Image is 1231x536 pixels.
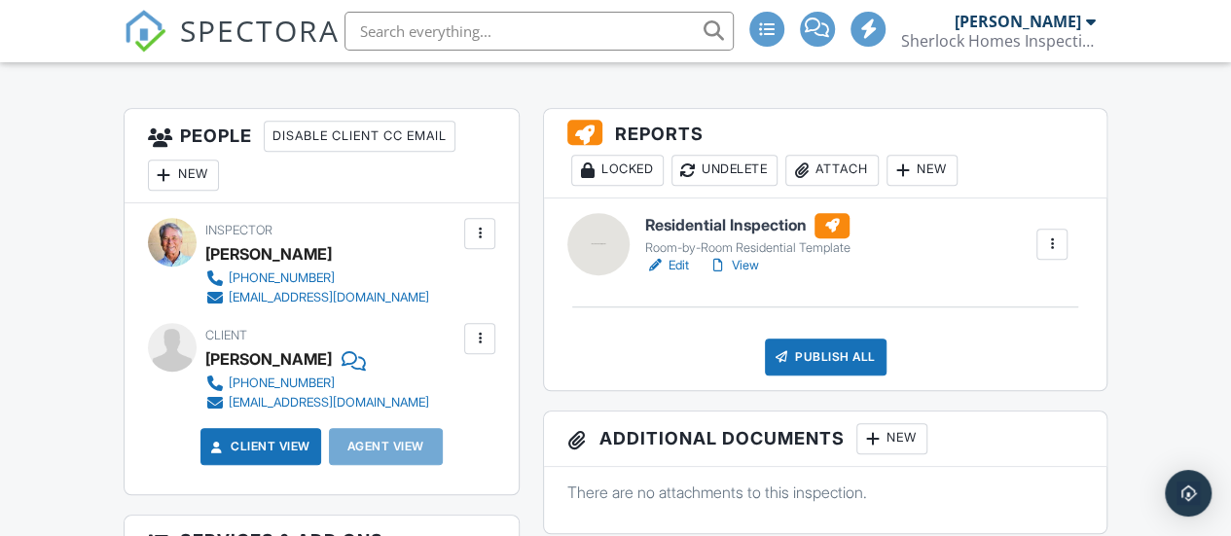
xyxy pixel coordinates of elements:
[571,155,664,186] div: Locked
[207,437,310,456] a: Client View
[124,10,166,53] img: The Best Home Inspection Software - Spectora
[887,155,958,186] div: New
[785,155,879,186] div: Attach
[229,375,335,391] div: [PHONE_NUMBER]
[344,12,734,51] input: Search everything...
[205,374,429,393] a: [PHONE_NUMBER]
[1165,470,1212,517] div: Open Intercom Messenger
[205,239,332,268] div: [PERSON_NAME]
[229,270,335,286] div: [PHONE_NUMBER]
[955,12,1081,31] div: [PERSON_NAME]
[645,213,851,238] h6: Residential Inspection
[671,155,778,186] div: Undelete
[148,160,219,191] div: New
[205,328,247,342] span: Client
[856,423,927,454] div: New
[645,256,689,275] a: Edit
[544,109,1106,198] h3: Reports
[205,223,272,237] span: Inspector
[544,411,1106,467] h3: Additional Documents
[645,240,851,256] div: Room-by-Room Residential Template
[125,109,520,203] h3: People
[205,268,429,288] a: [PHONE_NUMBER]
[124,26,340,67] a: SPECTORA
[205,344,332,374] div: [PERSON_NAME]
[264,121,455,152] div: Disable Client CC Email
[229,395,429,411] div: [EMAIL_ADDRESS][DOMAIN_NAME]
[567,482,1083,503] p: There are no attachments to this inspection.
[205,288,429,307] a: [EMAIL_ADDRESS][DOMAIN_NAME]
[229,290,429,305] div: [EMAIL_ADDRESS][DOMAIN_NAME]
[765,339,887,375] div: Publish All
[205,393,429,412] a: [EMAIL_ADDRESS][DOMAIN_NAME]
[645,213,851,256] a: Residential Inspection Room-by-Room Residential Template
[708,256,759,275] a: View
[901,31,1096,51] div: Sherlock Homes Inspections
[180,10,340,51] span: SPECTORA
